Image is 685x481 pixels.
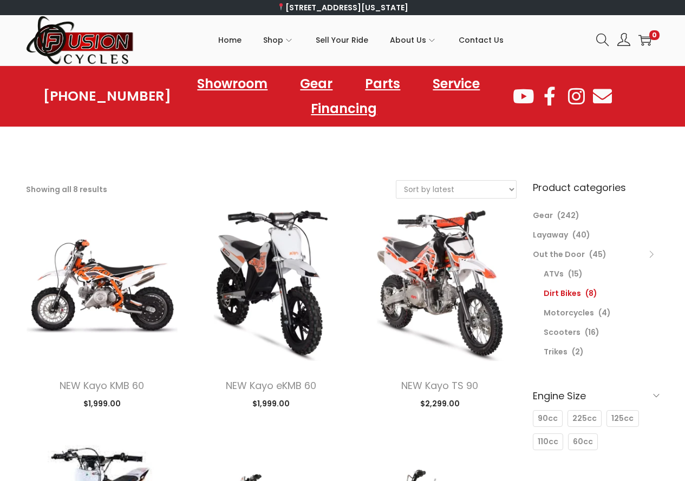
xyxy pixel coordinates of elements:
[263,27,283,54] span: Shop
[568,268,583,279] span: (15)
[557,210,579,221] span: (242)
[83,398,121,409] span: 1,999.00
[544,307,594,318] a: Motorcycles
[390,16,437,64] a: About Us
[277,3,285,11] img: 📍
[572,229,590,240] span: (40)
[226,379,316,392] a: NEW Kayo eKMB 60
[533,383,660,408] h6: Engine Size
[277,2,408,13] a: [STREET_ADDRESS][US_STATE]
[420,398,460,409] span: 2,299.00
[585,288,597,299] span: (8)
[396,181,516,198] select: Shop order
[263,16,294,64] a: Shop
[459,27,504,54] span: Contact Us
[533,210,553,221] a: Gear
[218,16,242,64] a: Home
[390,27,426,54] span: About Us
[83,398,88,409] span: $
[252,398,290,409] span: 1,999.00
[300,96,388,121] a: Financing
[218,27,242,54] span: Home
[60,379,144,392] a: NEW Kayo KMB 60
[422,71,491,96] a: Service
[252,398,257,409] span: $
[589,249,606,260] span: (45)
[533,180,660,195] h6: Product categories
[459,16,504,64] a: Contact Us
[186,71,278,96] a: Showroom
[171,71,512,121] nav: Menu
[573,436,593,447] span: 60cc
[544,346,567,357] a: Trikes
[354,71,411,96] a: Parts
[43,89,171,104] a: [PHONE_NUMBER]
[572,346,584,357] span: (2)
[289,71,343,96] a: Gear
[401,379,478,392] a: NEW Kayo TS 90
[533,229,568,240] a: Layaway
[316,27,368,54] span: Sell Your Ride
[316,16,368,64] a: Sell Your Ride
[585,327,599,338] span: (16)
[538,413,558,424] span: 90cc
[26,182,107,197] p: Showing all 8 results
[538,436,558,447] span: 110cc
[572,413,597,424] span: 225cc
[26,15,134,65] img: Woostify retina logo
[544,327,580,338] a: Scooters
[638,34,651,47] a: 0
[420,398,425,409] span: $
[134,16,588,64] nav: Primary navigation
[544,268,564,279] a: ATVs
[544,288,581,299] a: Dirt Bikes
[611,413,634,424] span: 125cc
[598,307,611,318] span: (4)
[533,249,585,260] a: Out the Door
